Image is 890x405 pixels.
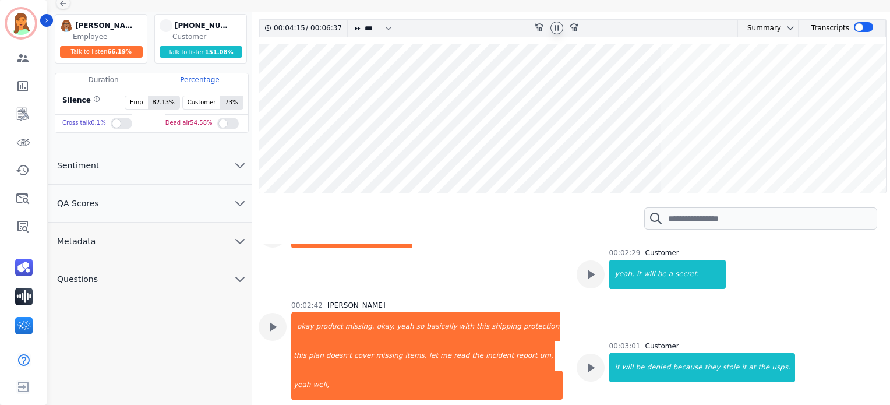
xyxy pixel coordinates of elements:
[274,20,306,37] div: 00:04:15
[292,371,312,400] div: yeah
[786,23,795,33] svg: chevron down
[522,312,560,341] div: protection
[353,341,375,371] div: cover
[325,341,353,371] div: doesn't
[642,260,656,289] div: will
[327,301,386,310] div: [PERSON_NAME]
[375,341,404,371] div: missing
[757,353,771,382] div: the
[475,312,490,341] div: this
[610,353,621,382] div: it
[667,260,674,289] div: a
[539,341,555,371] div: um,
[291,301,323,310] div: 00:02:42
[515,341,539,371] div: report
[738,20,781,37] div: Summary
[621,353,635,382] div: will
[458,312,475,341] div: with
[73,32,144,41] div: Employee
[404,341,428,371] div: items.
[233,159,247,172] svg: chevron down
[771,353,795,382] div: usps.
[315,312,344,341] div: product
[634,353,645,382] div: be
[704,353,722,382] div: they
[175,19,233,32] div: [PHONE_NUMBER]
[75,19,133,32] div: [PERSON_NAME]
[48,273,107,285] span: Questions
[308,20,340,37] div: 00:06:37
[151,73,248,86] div: Percentage
[485,341,515,371] div: incident
[425,312,458,341] div: basically
[160,46,242,58] div: Talk to listen
[48,160,108,171] span: Sentiment
[645,353,672,382] div: denied
[205,49,234,55] span: 151.08 %
[312,371,562,400] div: well,
[220,96,242,109] span: 73 %
[471,341,485,371] div: the
[740,353,747,382] div: it
[811,20,849,37] div: Transcripts
[125,96,147,109] span: Emp
[183,96,221,109] span: Customer
[609,341,641,351] div: 00:03:01
[672,353,703,382] div: because
[165,115,213,132] div: Dead air 54.58 %
[55,73,151,86] div: Duration
[160,19,172,32] span: -
[48,147,252,185] button: Sentiment chevron down
[635,260,642,289] div: it
[274,20,345,37] div: /
[233,234,247,248] svg: chevron down
[721,353,740,382] div: stole
[344,312,376,341] div: missing.
[376,312,396,341] div: okay.
[674,260,726,289] div: secret.
[48,198,108,209] span: QA Scores
[48,223,252,260] button: Metadata chevron down
[415,312,426,341] div: so
[7,9,35,37] img: Bordered avatar
[610,260,635,289] div: yeah,
[62,115,106,132] div: Cross talk 0.1 %
[428,341,439,371] div: let
[48,260,252,298] button: Questions chevron down
[107,48,132,55] span: 66.19 %
[645,341,679,351] div: Customer
[645,248,679,258] div: Customer
[609,248,641,258] div: 00:02:29
[148,96,179,109] span: 82.13 %
[60,96,100,110] div: Silence
[292,341,308,371] div: this
[656,260,667,289] div: be
[781,23,795,33] button: chevron down
[292,312,315,341] div: okay
[308,341,325,371] div: plan
[48,185,252,223] button: QA Scores chevron down
[395,312,415,341] div: yeah
[748,353,757,382] div: at
[172,32,244,41] div: Customer
[233,196,247,210] svg: chevron down
[48,235,105,247] span: Metadata
[490,312,522,341] div: shipping
[60,46,143,58] div: Talk to listen
[439,341,453,371] div: me
[233,272,247,286] svg: chevron down
[453,341,471,371] div: read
